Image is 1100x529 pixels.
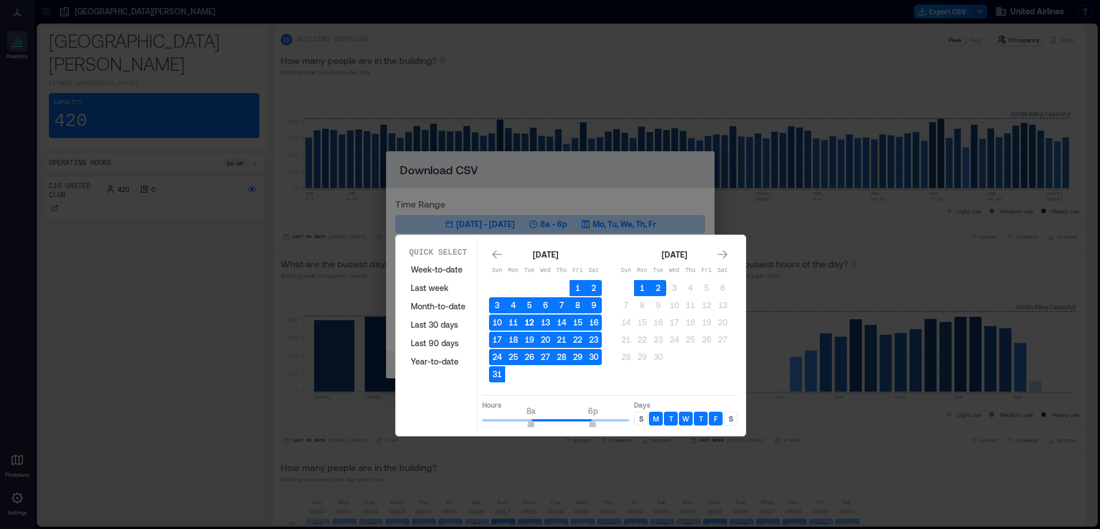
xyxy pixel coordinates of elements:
p: W [682,414,689,423]
button: 19 [521,332,537,348]
p: Quick Select [409,247,467,258]
button: 8 [570,297,586,313]
th: Wednesday [537,263,553,279]
th: Monday [634,263,650,279]
button: 5 [521,297,537,313]
button: 18 [505,332,521,348]
button: 17 [489,332,505,348]
button: 10 [489,315,505,331]
th: Saturday [586,263,602,279]
button: 29 [570,349,586,365]
button: Go to next month [715,247,731,263]
button: 24 [489,349,505,365]
p: F [714,414,717,423]
p: T [699,414,703,423]
div: [DATE] [529,248,562,262]
button: Last week [404,279,472,297]
th: Wednesday [666,263,682,279]
button: 26 [698,332,715,348]
button: 1 [570,280,586,296]
th: Monday [505,263,521,279]
button: Last 90 days [404,334,472,352]
button: 19 [698,315,715,331]
button: 12 [698,297,715,313]
button: 8 [634,297,650,313]
button: 2 [586,280,602,296]
p: Tue [650,266,666,275]
button: 1 [634,280,650,296]
p: S [729,414,733,423]
th: Sunday [618,263,634,279]
p: M [653,414,659,423]
button: 13 [715,297,731,313]
button: 6 [537,297,553,313]
button: 22 [634,332,650,348]
th: Sunday [489,263,505,279]
button: 18 [682,315,698,331]
button: 26 [521,349,537,365]
p: Mon [634,266,650,275]
button: 25 [505,349,521,365]
button: 7 [618,297,634,313]
button: 29 [634,349,650,365]
th: Friday [570,263,586,279]
button: 20 [537,332,553,348]
button: 4 [682,280,698,296]
button: Month-to-date [404,297,472,316]
button: 13 [537,315,553,331]
span: 8a [526,406,536,416]
button: 20 [715,315,731,331]
button: 2 [650,280,666,296]
button: 30 [586,349,602,365]
p: Thu [553,266,570,275]
p: Sat [715,266,731,275]
button: 21 [553,332,570,348]
button: 12 [521,315,537,331]
p: Sun [489,266,505,275]
p: Wed [537,266,553,275]
p: Thu [682,266,698,275]
p: Tue [521,266,537,275]
button: 7 [553,297,570,313]
div: [DATE] [658,248,690,262]
th: Thursday [682,263,698,279]
th: Tuesday [650,263,666,279]
button: 21 [618,332,634,348]
button: Last 30 days [404,316,472,334]
p: Sat [586,266,602,275]
button: 4 [505,297,521,313]
p: Sun [618,266,634,275]
p: Wed [666,266,682,275]
button: 25 [682,332,698,348]
button: 3 [489,297,505,313]
button: 5 [698,280,715,296]
p: Fri [570,266,586,275]
p: S [639,414,643,423]
button: 23 [586,332,602,348]
th: Thursday [553,263,570,279]
p: Hours [482,400,629,409]
button: 16 [650,315,666,331]
button: Year-to-date [404,352,472,371]
button: 22 [570,332,586,348]
button: Week-to-date [404,260,472,279]
p: Days [634,400,738,409]
th: Friday [698,263,715,279]
button: 14 [618,315,634,331]
button: 31 [489,366,505,382]
th: Tuesday [521,263,537,279]
span: 6p [588,406,598,416]
button: 30 [650,349,666,365]
button: 9 [650,297,666,313]
button: 3 [666,280,682,296]
button: 27 [715,332,731,348]
button: Go to previous month [489,247,505,263]
button: 16 [586,315,602,331]
button: 15 [570,315,586,331]
p: Fri [698,266,715,275]
button: 28 [618,349,634,365]
p: T [669,414,673,423]
button: 14 [553,315,570,331]
button: 15 [634,315,650,331]
p: Mon [505,266,521,275]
